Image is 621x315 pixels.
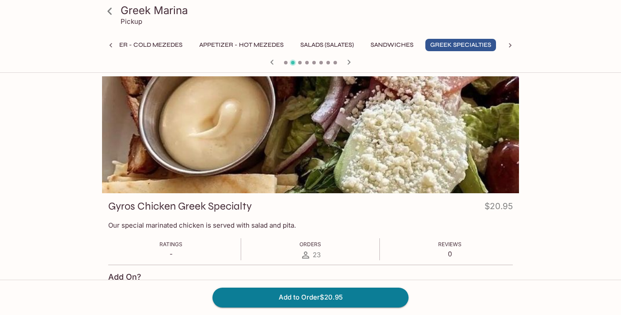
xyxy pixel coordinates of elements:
[108,272,141,282] h4: Add On?
[108,221,513,229] p: Our special marinated chicken is served with salad and pita.
[121,4,515,17] h3: Greek Marina
[366,39,418,51] button: Sandwiches
[485,199,513,217] h4: $20.95
[89,39,187,51] button: Appetizer - Cold Mezedes
[295,39,359,51] button: Salads (Salates)
[438,241,462,247] span: Reviews
[102,76,519,193] div: Gyros Chicken Greek Specialty
[438,250,462,258] p: 0
[159,241,182,247] span: Ratings
[299,241,321,247] span: Orders
[159,250,182,258] p: -
[425,39,496,51] button: Greek Specialties
[108,199,252,213] h3: Gyros Chicken Greek Specialty
[313,251,321,259] span: 23
[121,17,142,26] p: Pickup
[212,288,409,307] button: Add to Order$20.95
[194,39,288,51] button: Appetizer - Hot Mezedes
